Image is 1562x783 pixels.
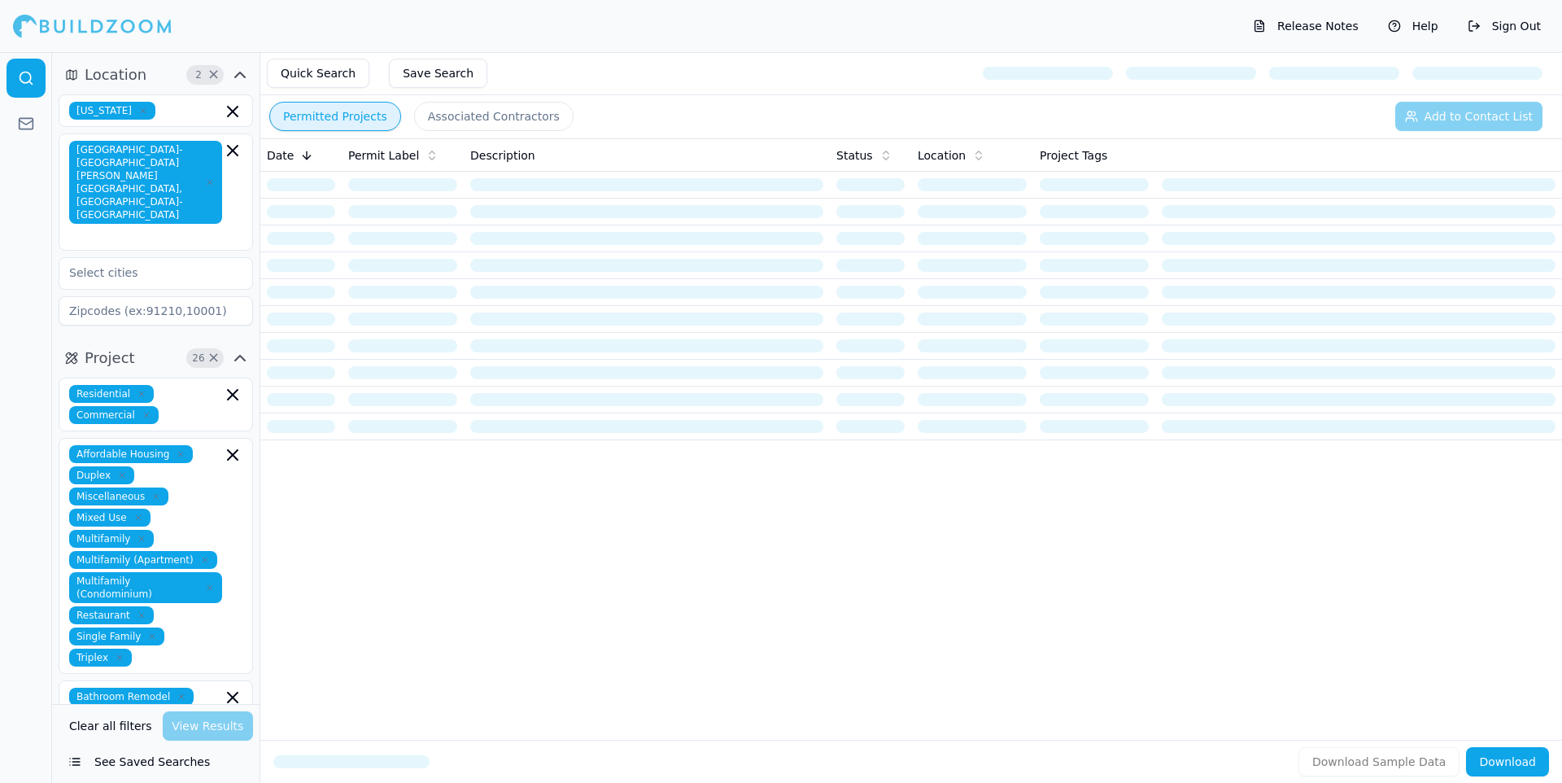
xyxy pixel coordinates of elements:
[69,445,193,463] span: Affordable Housing
[59,296,253,326] input: Zipcodes (ex:91210,10001)
[59,258,232,287] input: Select cities
[1459,13,1549,39] button: Sign Out
[69,530,154,548] span: Multifamily
[267,59,369,88] button: Quick Search
[85,63,146,86] span: Location
[69,102,155,120] span: [US_STATE]
[65,711,156,741] button: Clear all filters
[69,606,154,624] span: Restaurant
[190,350,207,366] span: 26
[69,466,134,484] span: Duplex
[85,347,135,370] span: Project
[69,406,159,424] span: Commercial
[348,147,419,164] span: Permit Label
[69,488,168,505] span: Miscellaneous
[207,71,220,79] span: Clear Location filters
[190,67,207,83] span: 2
[267,147,294,164] span: Date
[1466,747,1549,776] button: Download
[470,147,535,164] span: Description
[59,747,253,776] button: See Saved Searches
[69,649,132,667] span: Triplex
[389,59,487,88] button: Save Search
[69,509,151,527] span: Mixed Use
[414,102,574,131] button: Associated Contractors
[207,354,220,362] span: Clear Project filters
[69,385,154,403] span: Residential
[59,345,253,371] button: Project26Clear Project filters
[1380,13,1446,39] button: Help
[836,147,873,164] span: Status
[1040,147,1107,164] span: Project Tags
[69,141,222,224] span: [GEOGRAPHIC_DATA]-[GEOGRAPHIC_DATA][PERSON_NAME][GEOGRAPHIC_DATA], [GEOGRAPHIC_DATA]-[GEOGRAPHIC_...
[918,147,966,164] span: Location
[69,572,222,603] span: Multifamily (Condominium)
[1245,13,1367,39] button: Release Notes
[269,102,401,131] button: Permitted Projects
[69,628,164,645] span: Single Family
[69,688,194,706] span: Bathroom Remodel
[69,551,217,569] span: Multifamily (Apartment)
[59,62,253,88] button: Location2Clear Location filters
